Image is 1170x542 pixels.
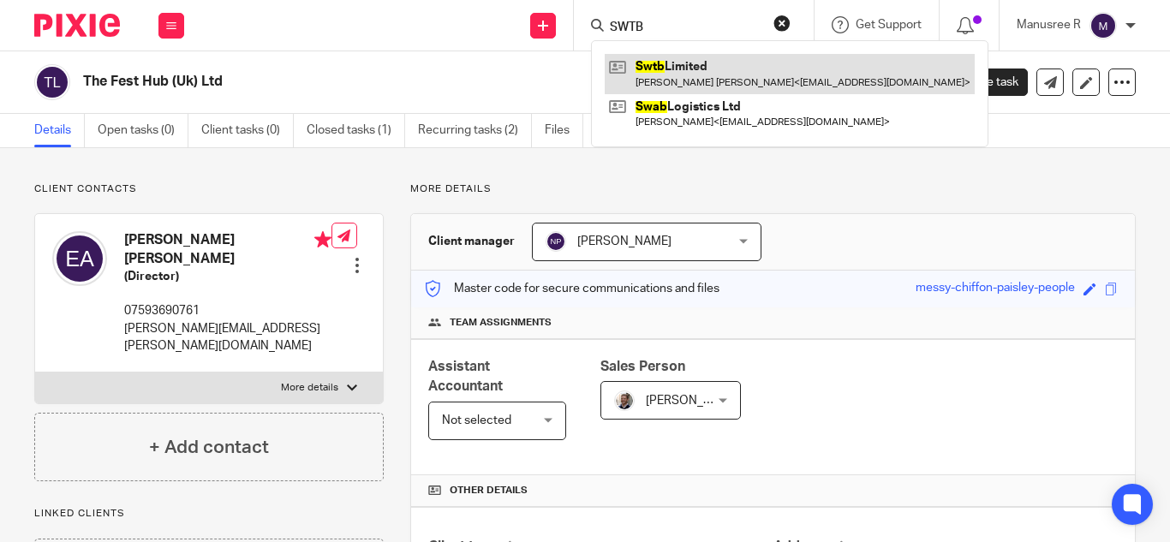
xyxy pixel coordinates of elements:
[545,114,583,147] a: Files
[428,360,503,393] span: Assistant Accountant
[916,279,1075,299] div: messy-chiffon-paisley-people
[442,414,511,426] span: Not selected
[424,280,719,297] p: Master code for secure communications and files
[149,434,269,461] h4: + Add contact
[201,114,294,147] a: Client tasks (0)
[307,114,405,147] a: Closed tasks (1)
[856,19,922,31] span: Get Support
[614,390,635,411] img: Matt%20Circle.png
[428,233,515,250] h3: Client manager
[450,316,552,330] span: Team assignments
[98,114,188,147] a: Open tasks (0)
[124,302,331,319] p: 07593690761
[450,484,528,497] span: Other details
[124,231,331,268] h4: [PERSON_NAME] [PERSON_NAME]
[124,320,331,355] p: [PERSON_NAME][EMAIL_ADDRESS][PERSON_NAME][DOMAIN_NAME]
[600,360,685,373] span: Sales Person
[410,182,1136,196] p: More details
[1017,16,1081,33] p: Manusree R
[34,64,70,100] img: svg%3E
[52,231,107,286] img: svg%3E
[34,114,85,147] a: Details
[773,15,791,32] button: Clear
[608,21,762,36] input: Search
[83,73,739,91] h2: The Fest Hub (Uk) Ltd
[34,14,120,37] img: Pixie
[124,268,331,285] h5: (Director)
[34,182,384,196] p: Client contacts
[1089,12,1117,39] img: svg%3E
[314,231,331,248] i: Primary
[281,381,338,395] p: More details
[34,507,384,521] p: Linked clients
[418,114,532,147] a: Recurring tasks (2)
[646,395,740,407] span: [PERSON_NAME]
[546,231,566,252] img: svg%3E
[577,235,672,247] span: [PERSON_NAME]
